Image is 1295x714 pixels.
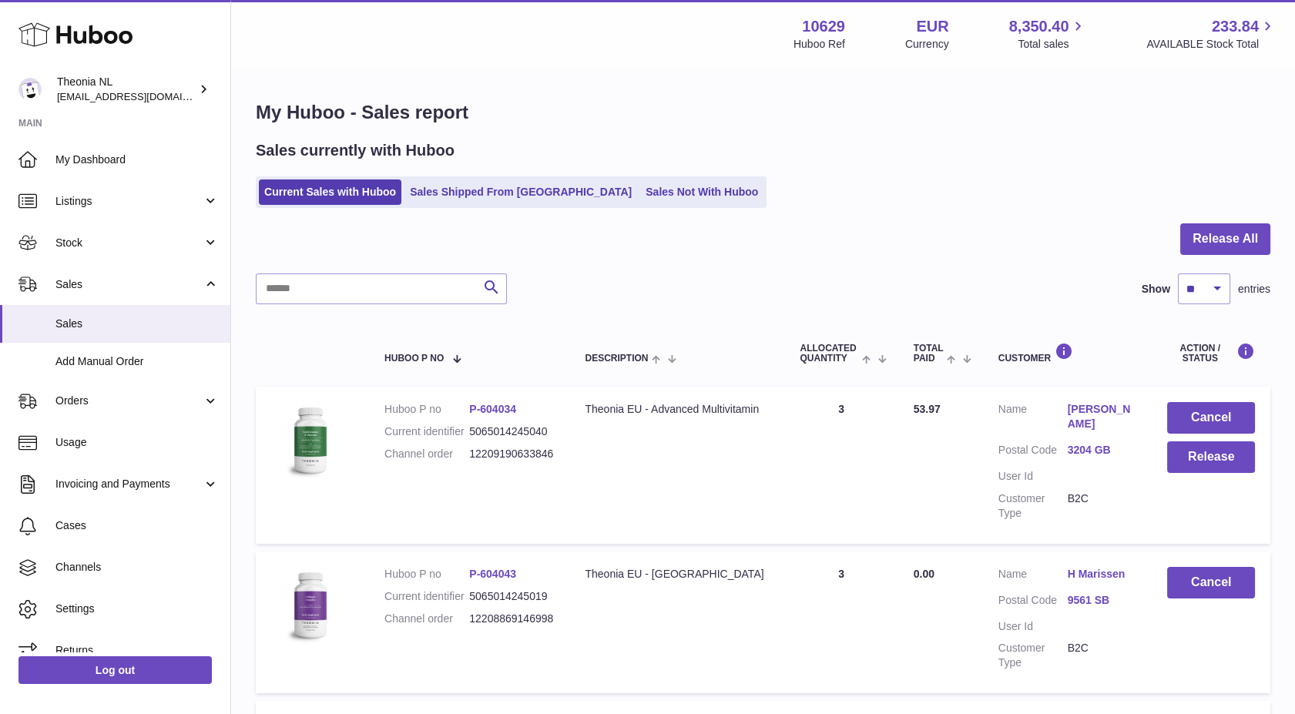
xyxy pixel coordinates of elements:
[1167,441,1255,473] button: Release
[784,387,897,543] td: 3
[18,78,42,101] img: info@wholesomegoods.eu
[1068,641,1137,670] dd: B2C
[1068,443,1137,458] a: 3204 GB
[1068,402,1137,431] a: [PERSON_NAME]
[1142,282,1170,297] label: Show
[914,344,944,364] span: Total paid
[1068,593,1137,608] a: 9561 SB
[1167,402,1255,434] button: Cancel
[384,567,469,582] dt: Huboo P no
[998,491,1068,521] dt: Customer Type
[998,402,1068,435] dt: Name
[1238,282,1270,297] span: entries
[1167,567,1255,598] button: Cancel
[585,567,769,582] div: Theonia EU - [GEOGRAPHIC_DATA]
[55,153,219,167] span: My Dashboard
[998,641,1068,670] dt: Customer Type
[640,179,763,205] a: Sales Not With Huboo
[469,447,554,461] dd: 12209190633846
[271,567,348,644] img: 106291725893172.jpg
[784,551,897,693] td: 3
[55,435,219,450] span: Usage
[57,75,196,104] div: Theonia NL
[1018,37,1086,52] span: Total sales
[585,354,648,364] span: Description
[1146,37,1277,52] span: AVAILABLE Stock Total
[998,567,1068,585] dt: Name
[793,37,845,52] div: Huboo Ref
[384,402,469,417] dt: Huboo P no
[55,560,219,575] span: Channels
[259,179,401,205] a: Current Sales with Huboo
[469,424,554,439] dd: 5065014245040
[914,568,934,580] span: 0.00
[256,100,1270,125] h1: My Huboo - Sales report
[1068,491,1137,521] dd: B2C
[256,140,455,161] h2: Sales currently with Huboo
[800,344,858,364] span: ALLOCATED Quantity
[18,656,212,684] a: Log out
[905,37,949,52] div: Currency
[469,612,554,626] dd: 12208869146998
[1212,16,1259,37] span: 233.84
[914,403,941,415] span: 53.97
[998,443,1068,461] dt: Postal Code
[55,643,219,658] span: Returns
[1068,567,1137,582] a: H Marissen
[998,469,1068,484] dt: User Id
[998,343,1137,364] div: Customer
[585,402,769,417] div: Theonia EU - Advanced Multivitamin
[384,589,469,604] dt: Current identifier
[55,477,203,491] span: Invoicing and Payments
[802,16,845,37] strong: 10629
[55,236,203,250] span: Stock
[469,589,554,604] dd: 5065014245019
[55,277,203,292] span: Sales
[384,612,469,626] dt: Channel order
[998,593,1068,612] dt: Postal Code
[1180,223,1270,255] button: Release All
[1009,16,1087,52] a: 8,350.40 Total sales
[57,90,226,102] span: [EMAIL_ADDRESS][DOMAIN_NAME]
[384,354,444,364] span: Huboo P no
[271,402,348,479] img: 106291725893241.jpg
[384,447,469,461] dt: Channel order
[55,317,219,331] span: Sales
[1146,16,1277,52] a: 233.84 AVAILABLE Stock Total
[55,394,203,408] span: Orders
[404,179,637,205] a: Sales Shipped From [GEOGRAPHIC_DATA]
[55,602,219,616] span: Settings
[1009,16,1069,37] span: 8,350.40
[384,424,469,439] dt: Current identifier
[998,619,1068,634] dt: User Id
[55,518,219,533] span: Cases
[469,568,516,580] a: P-604043
[55,354,219,369] span: Add Manual Order
[55,194,203,209] span: Listings
[469,403,516,415] a: P-604034
[1167,343,1255,364] div: Action / Status
[916,16,948,37] strong: EUR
